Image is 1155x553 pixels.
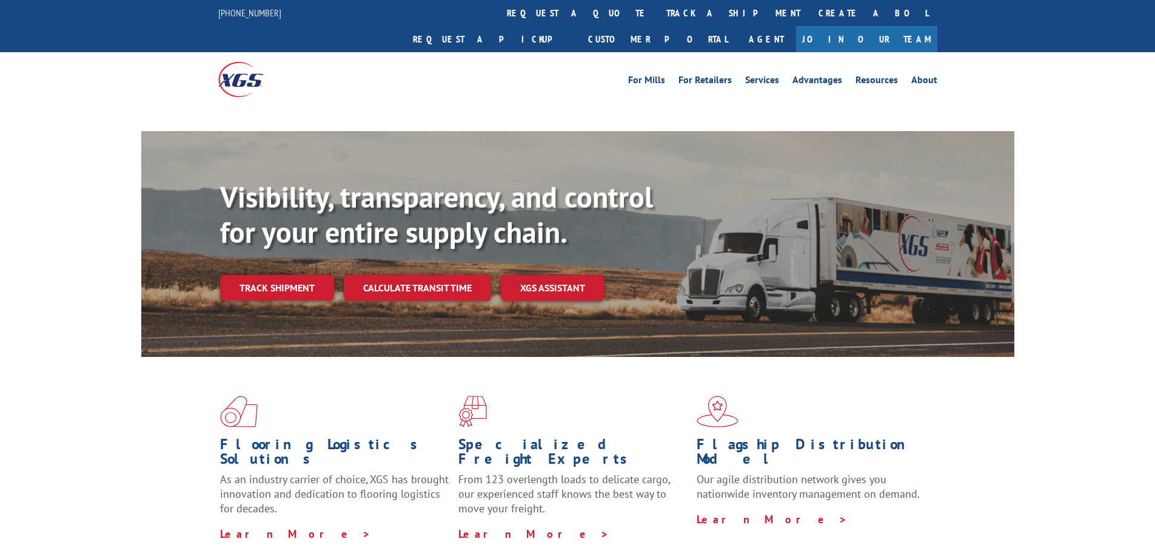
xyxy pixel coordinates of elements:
[458,472,688,526] p: From 123 overlength loads to delicate cargo, our experienced staff knows the best way to move you...
[344,275,491,301] a: Calculate transit time
[678,75,732,89] a: For Retailers
[697,437,926,472] h1: Flagship Distribution Model
[458,437,688,472] h1: Specialized Freight Experts
[458,527,609,541] a: Learn More >
[458,396,487,427] img: xgs-icon-focused-on-flooring-red
[697,396,738,427] img: xgs-icon-flagship-distribution-model-red
[579,26,737,52] a: Customer Portal
[218,7,281,19] a: [PHONE_NUMBER]
[404,26,579,52] a: Request a pickup
[697,512,848,526] a: Learn More >
[628,75,665,89] a: For Mills
[697,472,920,501] span: Our agile distribution network gives you nationwide inventory management on demand.
[745,75,779,89] a: Services
[792,75,842,89] a: Advantages
[220,437,449,472] h1: Flooring Logistics Solutions
[737,26,796,52] a: Agent
[220,527,371,541] a: Learn More >
[220,275,334,300] a: Track shipment
[855,75,898,89] a: Resources
[501,275,604,301] a: XGS ASSISTANT
[220,178,653,251] b: Visibility, transparency, and control for your entire supply chain.
[796,26,937,52] a: Join Our Team
[911,75,937,89] a: About
[220,396,258,427] img: xgs-icon-total-supply-chain-intelligence-red
[220,472,449,515] span: As an industry carrier of choice, XGS has brought innovation and dedication to flooring logistics...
